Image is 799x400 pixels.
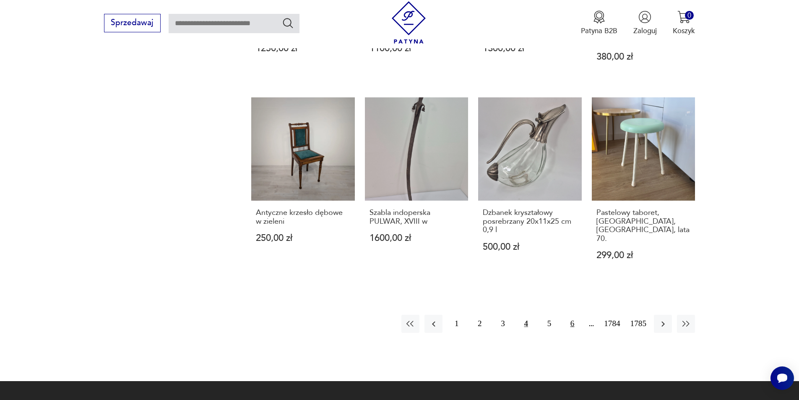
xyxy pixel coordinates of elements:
[104,20,161,27] a: Sprzedawaj
[256,234,350,243] p: 250,00 zł
[370,234,464,243] p: 1600,00 zł
[601,315,622,333] button: 1784
[563,315,581,333] button: 6
[593,10,606,24] img: Ikona medalu
[685,11,694,20] div: 0
[370,44,464,53] p: 1100,00 zł
[592,97,695,280] a: Pastelowy taboret, Union, Niemcy, lata 70.Pastelowy taboret, [GEOGRAPHIC_DATA], [GEOGRAPHIC_DATA]...
[596,52,691,61] p: 380,00 zł
[628,315,649,333] button: 1785
[638,10,651,24] img: Ikonka użytkownika
[540,315,558,333] button: 5
[483,209,577,234] h3: Dzbanek kryształowy posrebrzany 20x11x25 cm 0,9 l
[104,14,161,32] button: Sprzedawaj
[365,97,468,280] a: Szabla indoperska PULWAR, XVIII wSzabla indoperska PULWAR, XVIII w1600,00 zł
[483,44,577,53] p: 1300,00 zł
[633,26,657,36] p: Zaloguj
[596,251,691,260] p: 299,00 zł
[677,10,690,24] img: Ikona koszyka
[251,97,355,280] a: Antyczne krzesło dębowe w zieleniAntyczne krzesło dębowe w zieleni250,00 zł
[256,44,350,53] p: 1250,00 zł
[581,10,617,36] a: Ikona medaluPatyna B2B
[471,315,489,333] button: 2
[673,10,695,36] button: 0Koszyk
[448,315,466,333] button: 1
[370,209,464,226] h3: Szabla indoperska PULWAR, XVIII w
[673,26,695,36] p: Koszyk
[256,209,350,226] h3: Antyczne krzesło dębowe w zieleni
[633,10,657,36] button: Zaloguj
[517,315,535,333] button: 4
[494,315,512,333] button: 3
[388,1,430,44] img: Patyna - sklep z meblami i dekoracjami vintage
[483,243,577,251] p: 500,00 zł
[581,26,617,36] p: Patyna B2B
[581,10,617,36] button: Patyna B2B
[596,209,691,243] h3: Pastelowy taboret, [GEOGRAPHIC_DATA], [GEOGRAPHIC_DATA], lata 70.
[478,97,582,280] a: Dzbanek kryształowy posrebrzany 20x11x25 cm 0,9 lDzbanek kryształowy posrebrzany 20x11x25 cm 0,9 ...
[770,366,794,390] iframe: Smartsupp widget button
[282,17,294,29] button: Szukaj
